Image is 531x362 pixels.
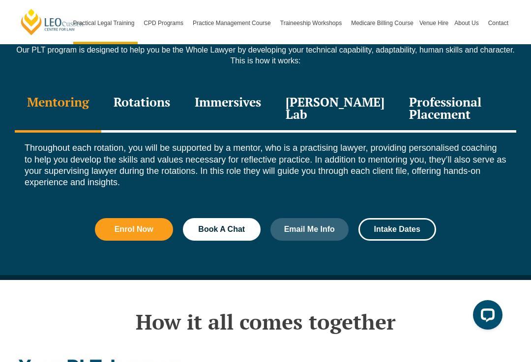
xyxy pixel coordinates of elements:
[141,2,190,44] a: CPD Programs
[101,86,182,133] div: Rotations
[348,2,416,44] a: Medicare Billing Course
[284,225,335,233] span: Email Me Info
[270,218,349,241] a: Email Me Info
[397,86,516,133] div: Professional Placement
[95,218,173,241] a: Enrol Now
[182,86,273,133] div: Immersives
[198,225,245,233] span: Book A Chat
[183,218,261,241] a: Book A Chat
[25,142,506,189] p: Throughout each rotation, you will be supported by a mentor, who is a practising lawyer, providin...
[70,2,141,44] a: Practical Legal Training
[358,218,437,241] a: Intake Dates
[115,225,153,233] span: Enrol Now
[20,8,85,36] a: [PERSON_NAME] Centre for Law
[374,225,420,233] span: Intake Dates
[15,309,516,334] h2: How it all comes together
[273,86,397,133] div: [PERSON_NAME] Lab
[465,296,506,337] iframe: LiveChat chat widget
[190,2,277,44] a: Practice Management Course
[485,2,511,44] a: Contact
[15,45,516,76] div: Our PLT program is designed to help you be the Whole Lawyer by developing your technical capabili...
[15,86,101,133] div: Mentoring
[277,2,348,44] a: Traineeship Workshops
[451,2,485,44] a: About Us
[416,2,451,44] a: Venue Hire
